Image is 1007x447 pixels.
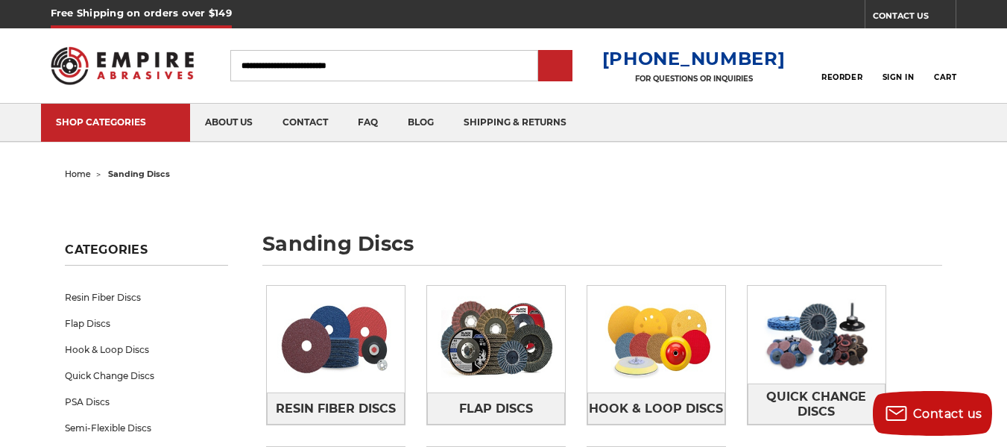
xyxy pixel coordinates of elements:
img: Hook & Loop Discs [587,286,725,393]
a: shipping & returns [449,104,581,142]
img: Empire Abrasives [51,37,194,93]
a: Flap Discs [65,310,227,337]
span: Contact us [913,407,982,421]
a: Hook & Loop Discs [65,337,227,363]
h5: Categories [65,243,227,266]
a: Flap Discs [427,393,565,425]
a: blog [393,104,449,142]
a: contact [268,104,343,142]
span: Flap Discs [459,396,533,422]
a: Resin Fiber Discs [267,393,405,425]
a: home [65,169,91,179]
a: about us [190,104,268,142]
a: PSA Discs [65,389,227,415]
a: SHOP CATEGORIES [41,104,190,142]
span: Resin Fiber Discs [276,396,396,422]
a: Reorder [821,49,862,81]
span: Cart [934,72,956,82]
a: Quick Change Discs [748,384,886,425]
span: Hook & Loop Discs [589,396,723,422]
a: Resin Fiber Discs [65,284,227,310]
img: Quick Change Discs [748,286,886,384]
h1: sanding discs [262,234,942,266]
div: SHOP CATEGORIES [56,116,175,128]
img: Resin Fiber Discs [267,286,405,393]
span: Sign In [883,72,915,82]
a: faq [343,104,393,142]
a: CONTACT US [873,7,956,28]
input: Submit [540,51,570,81]
a: Semi-Flexible Discs [65,415,227,441]
a: [PHONE_NUMBER] [602,48,786,69]
img: Flap Discs [427,286,565,393]
a: Hook & Loop Discs [587,393,725,425]
a: Cart [934,49,956,82]
p: FOR QUESTIONS OR INQUIRIES [602,74,786,84]
span: sanding discs [108,169,170,179]
span: Reorder [821,72,862,82]
span: Quick Change Discs [748,384,885,425]
button: Contact us [873,391,992,436]
a: Quick Change Discs [65,363,227,389]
